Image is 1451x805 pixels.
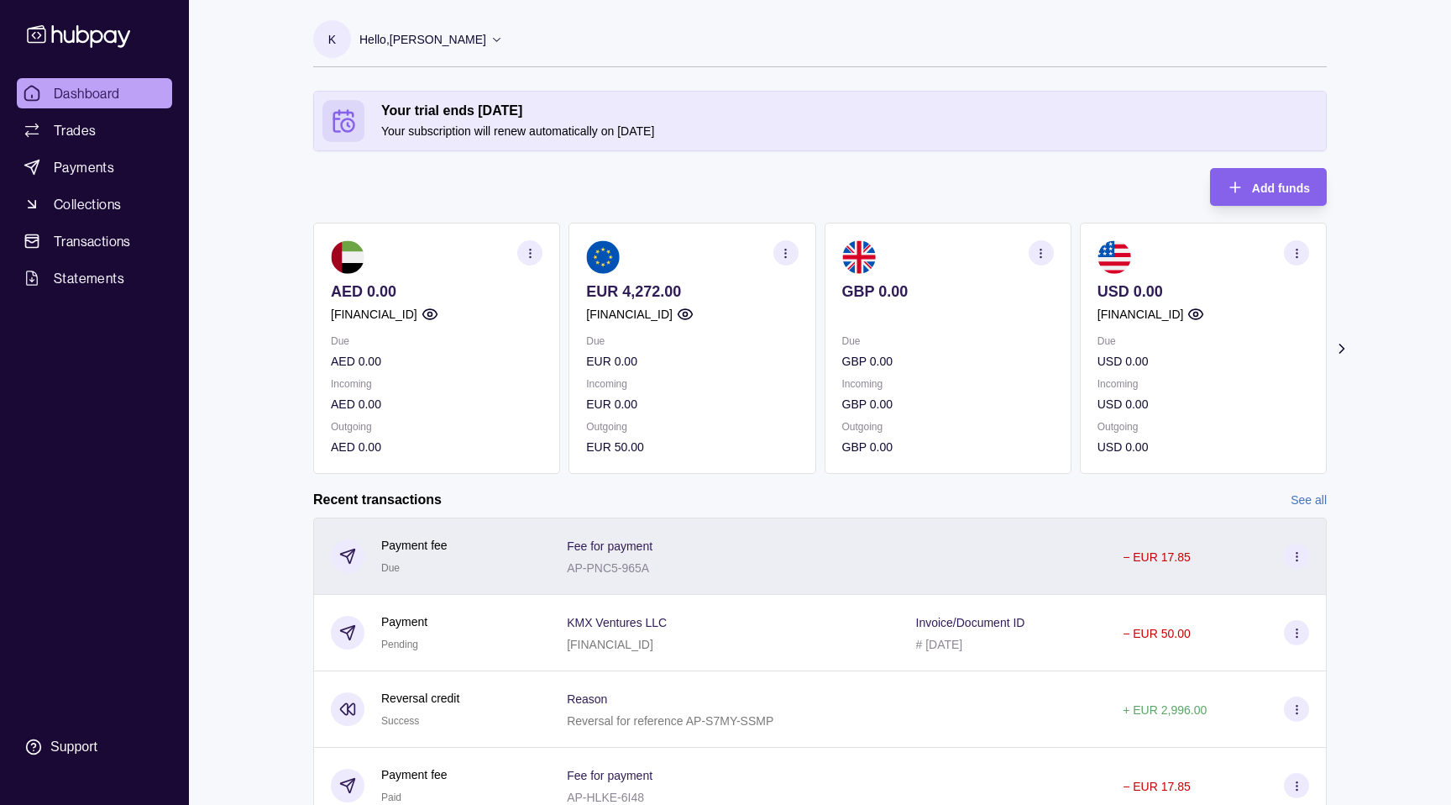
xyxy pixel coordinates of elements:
[1097,438,1309,456] p: USD 0.00
[50,738,97,756] div: Support
[331,282,542,301] p: AED 0.00
[842,282,1054,301] p: GBP 0.00
[842,438,1054,456] p: GBP 0.00
[1097,332,1309,350] p: Due
[1097,418,1309,436] p: Outgoing
[567,714,773,728] p: Reversal for reference AP-S7MY-SSMP
[586,395,798,413] p: EUR 0.00
[381,639,418,650] span: Pending
[916,616,1025,629] p: Invoice/Document ID
[586,332,798,350] p: Due
[1097,375,1309,393] p: Incoming
[17,189,172,219] a: Collections
[842,375,1054,393] p: Incoming
[586,282,798,301] p: EUR 4,272.00
[842,352,1054,371] p: GBP 0.00
[331,332,542,350] p: Due
[54,120,96,140] span: Trades
[567,692,607,706] p: Reason
[381,715,419,727] span: Success
[381,792,401,803] span: Paid
[842,332,1054,350] p: Due
[1097,282,1309,301] p: USD 0.00
[1252,182,1310,195] span: Add funds
[567,561,649,575] p: AP-PNC5-965A
[567,616,667,629] p: KMX Ventures LLC
[1097,395,1309,413] p: USD 0.00
[586,305,673,324] p: [FINANCIAL_ID]
[586,352,798,371] p: EUR 0.00
[1291,491,1327,509] a: See all
[381,766,448,784] p: Payment fee
[54,231,131,251] span: Transactions
[842,240,876,274] img: gb
[17,115,172,145] a: Trades
[381,562,400,574] span: Due
[1123,703,1207,717] p: + EUR 2,996.00
[381,122,1317,140] p: Your subscription will renew automatically on [DATE]
[916,638,963,651] p: # [DATE]
[331,375,542,393] p: Incoming
[331,395,542,413] p: AED 0.00
[54,268,124,288] span: Statements
[1123,627,1191,640] p: − EUR 50.00
[842,395,1054,413] p: GBP 0.00
[17,78,172,108] a: Dashboard
[17,226,172,256] a: Transactions
[54,157,114,177] span: Payments
[54,194,121,214] span: Collections
[567,539,652,553] p: Fee for payment
[313,491,442,509] h2: Recent transactions
[381,689,459,708] p: Reversal credit
[1097,352,1309,371] p: USD 0.00
[842,418,1054,436] p: Outgoing
[1123,780,1191,793] p: − EUR 17.85
[381,613,427,631] p: Payment
[331,352,542,371] p: AED 0.00
[331,305,417,324] p: [FINANCIAL_ID]
[586,375,798,393] p: Incoming
[586,418,798,436] p: Outgoing
[1210,168,1327,206] button: Add funds
[567,638,653,651] p: [FINANCIAL_ID]
[328,30,336,49] p: K
[567,791,644,804] p: AP-HLKE-6I48
[54,83,120,103] span: Dashboard
[381,536,448,555] p: Payment fee
[381,102,1317,120] h2: Your trial ends [DATE]
[17,729,172,765] a: Support
[331,240,364,274] img: ae
[1097,305,1184,324] p: [FINANCIAL_ID]
[1097,240,1131,274] img: us
[567,769,652,782] p: Fee for payment
[331,438,542,456] p: AED 0.00
[586,438,798,456] p: EUR 50.00
[17,152,172,182] a: Payments
[331,418,542,436] p: Outgoing
[586,240,620,274] img: eu
[17,263,172,293] a: Statements
[359,30,486,49] p: Hello, [PERSON_NAME]
[1123,550,1191,564] p: − EUR 17.85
